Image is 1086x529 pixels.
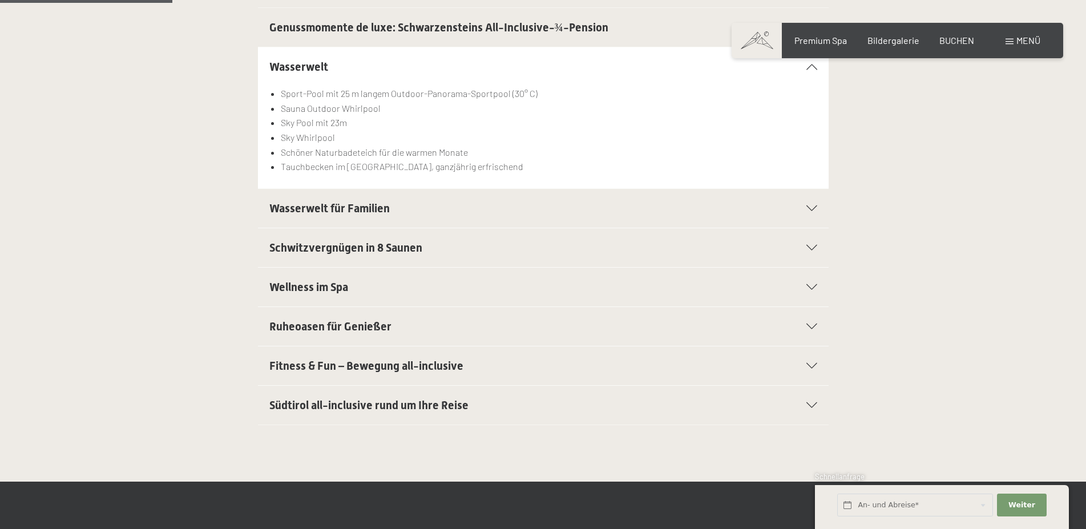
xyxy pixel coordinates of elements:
[269,241,422,255] span: Schwitzvergnügen in 8 Saunen
[269,280,348,294] span: Wellness im Spa
[794,35,847,46] a: Premium Spa
[815,472,865,481] span: Schnellanfrage
[281,86,817,101] li: Sport-Pool mit 25 m langem Outdoor-Panorama-Sportpool (30° C)
[269,398,469,412] span: Südtirol all-inclusive rund um Ihre Reise
[997,494,1046,517] button: Weiter
[269,359,463,373] span: Fitness & Fun – Bewegung all-inclusive
[281,130,817,145] li: Sky Whirlpool
[269,60,328,74] span: Wasserwelt
[281,115,817,130] li: Sky Pool mit 23m
[867,35,919,46] a: Bildergalerie
[1008,500,1035,510] span: Weiter
[269,201,390,215] span: Wasserwelt für Familien
[281,159,817,174] li: Tauchbecken im [GEOGRAPHIC_DATA], ganzjährig erfrischend
[281,101,817,116] li: Sauna Outdoor Whirlpool
[1016,35,1040,46] span: Menü
[939,35,974,46] a: BUCHEN
[281,145,817,160] li: Schöner Naturbadeteich für die warmen Monate
[269,21,608,34] span: Genussmomente de luxe: Schwarzensteins All-Inclusive-¾-Pension
[269,320,391,333] span: Ruheoasen für Genießer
